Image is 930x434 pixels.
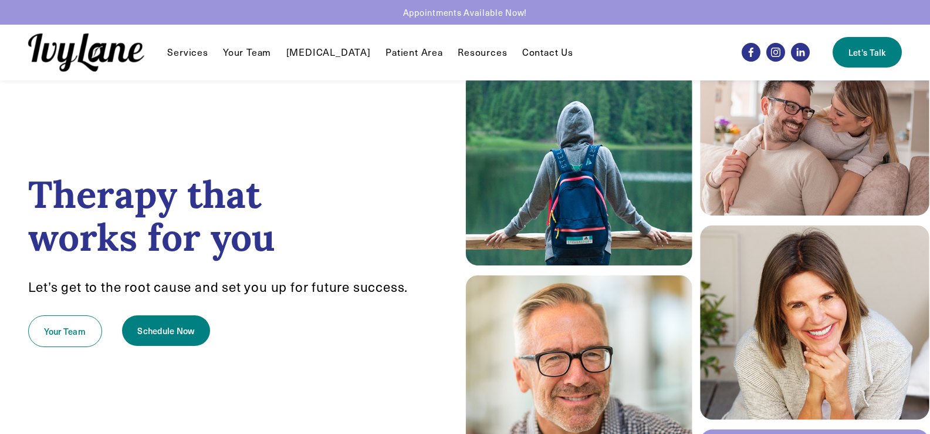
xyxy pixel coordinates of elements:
[833,37,902,68] a: Let's Talk
[167,45,208,59] a: folder dropdown
[458,46,507,59] span: Resources
[28,315,102,347] a: Your Team
[28,170,275,261] strong: Therapy that works for you
[286,45,371,59] a: [MEDICAL_DATA]
[458,45,507,59] a: folder dropdown
[28,33,144,72] img: Ivy Lane Counseling &mdash; Therapy that works for you
[766,43,785,62] a: Instagram
[385,45,443,59] a: Patient Area
[522,45,573,59] a: Contact Us
[28,278,408,295] span: Let’s get to the root cause and set you up for future success.
[223,45,271,59] a: Your Team
[167,46,208,59] span: Services
[791,43,810,62] a: LinkedIn
[122,315,211,346] a: Schedule Now
[742,43,760,62] a: Facebook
